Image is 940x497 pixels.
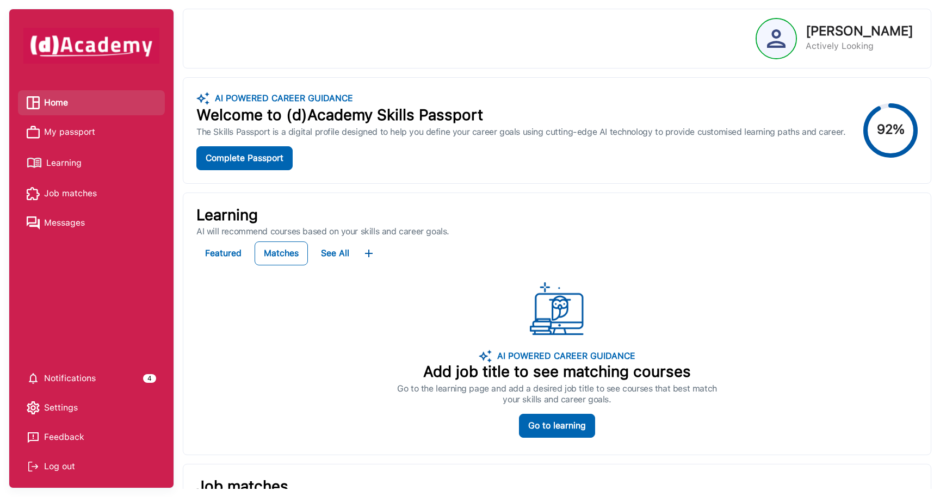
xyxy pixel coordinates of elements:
[530,282,584,337] img: logo
[423,363,691,381] p: Add job title to see matching courses
[362,247,375,260] img: ...
[196,106,845,125] div: Welcome to (d)Academy Skills Passport
[196,241,250,265] button: Featured
[205,246,242,261] div: Featured
[27,124,156,140] a: My passport iconMy passport
[397,383,717,405] p: Go to the learning page and add a desired job title to see courses that best match your skills an...
[27,187,40,200] img: Job matches icon
[44,95,68,111] span: Home
[806,40,913,53] p: Actively Looking
[27,401,40,414] img: setting
[255,241,308,265] button: Matches
[196,226,918,237] p: AI will recommend courses based on your skills and career goals.
[479,350,492,363] img: ...
[877,121,905,137] text: 92%
[44,215,85,231] span: Messages
[27,95,156,111] a: Home iconHome
[27,372,40,385] img: setting
[44,400,78,416] span: Settings
[27,185,156,202] a: Job matches iconJob matches
[767,29,786,48] img: Profile
[196,206,918,225] p: Learning
[27,429,156,445] a: Feedback
[806,24,913,38] p: [PERSON_NAME]
[264,246,299,261] div: Matches
[44,185,97,202] span: Job matches
[27,153,42,172] img: Learning icon
[27,215,156,231] a: Messages iconMessages
[196,146,293,170] button: Complete Passport
[492,350,635,363] p: AI POWERED CAREER GUIDANCE
[27,431,40,444] img: feedback
[27,96,40,109] img: Home icon
[528,418,586,433] div: Go to learning
[209,91,353,106] div: AI POWERED CAREER GUIDANCE
[27,460,40,473] img: Log out
[44,370,96,387] span: Notifications
[321,246,349,261] div: See All
[196,477,918,496] p: Job matches
[143,374,156,383] div: 4
[46,155,82,171] span: Learning
[196,91,209,106] img: ...
[27,216,40,229] img: Messages icon
[312,241,358,265] button: See All
[23,28,159,64] img: dAcademy
[519,414,595,438] button: Go to learning
[27,153,156,172] a: Learning iconLearning
[196,127,845,138] div: The Skills Passport is a digital profile designed to help you define your career goals using cutt...
[44,124,95,140] span: My passport
[27,126,40,139] img: My passport icon
[206,151,283,166] div: Complete Passport
[27,458,156,475] div: Log out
